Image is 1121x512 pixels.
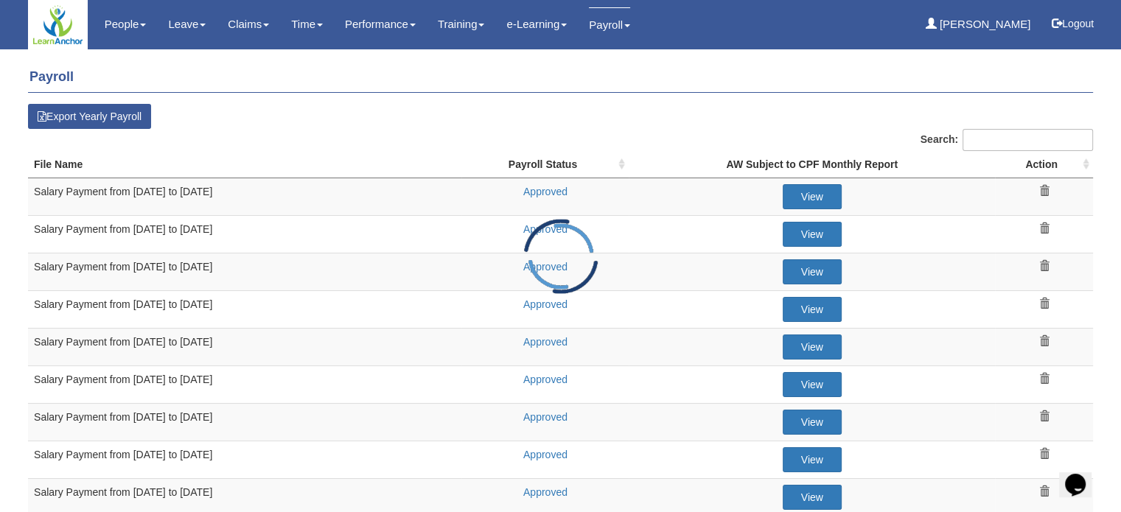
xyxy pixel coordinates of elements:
[438,7,485,41] a: Training
[963,129,1093,151] input: Search:
[506,7,567,41] a: e-Learning
[783,447,842,472] a: View
[523,486,568,498] a: Approved
[28,104,151,129] button: Export Yearly Payroll
[995,151,1093,178] th: Action: activate to sort column ascending
[32,4,84,46] img: logo.PNG
[28,63,1093,93] h4: Payroll
[783,297,842,322] a: View
[1059,453,1106,497] iframe: chat widget
[168,7,206,41] a: Leave
[28,151,461,178] th: File Name
[783,372,842,397] a: View
[523,298,568,310] a: Approved
[783,184,842,209] a: View
[629,151,995,178] th: AW Subject to CPF Monthly Report
[921,129,1093,151] label: Search:
[1041,6,1104,41] button: Logout
[28,290,461,328] td: Salary Payment from [DATE] to [DATE]
[345,7,416,41] a: Performance
[28,215,461,253] td: Salary Payment from [DATE] to [DATE]
[589,7,630,42] a: Payroll
[28,178,461,215] td: Salary Payment from [DATE] to [DATE]
[523,186,568,197] a: Approved
[926,7,1031,41] a: [PERSON_NAME]
[783,334,842,360] a: View
[783,222,842,247] a: View
[28,403,461,441] td: Salary Payment from [DATE] to [DATE]
[28,365,461,403] td: Salary Payment from [DATE] to [DATE]
[523,449,568,460] a: Approved
[523,374,568,385] a: Approved
[783,485,842,510] a: View
[523,336,568,348] a: Approved
[28,328,461,365] td: Salary Payment from [DATE] to [DATE]
[523,411,568,423] a: Approved
[461,151,629,178] th: Payroll Status : activate to sort column ascending
[228,7,269,41] a: Claims
[783,259,842,284] a: View
[291,7,323,41] a: Time
[783,410,842,435] a: View
[28,253,461,290] td: Salary Payment from [DATE] to [DATE]
[28,441,461,478] td: Salary Payment from [DATE] to [DATE]
[105,7,147,41] a: People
